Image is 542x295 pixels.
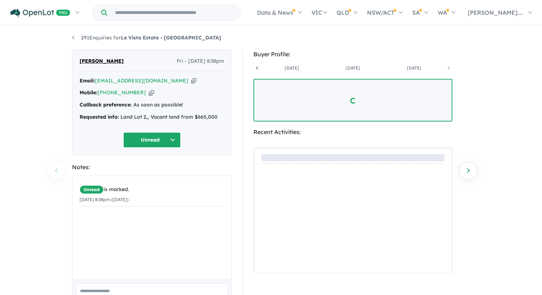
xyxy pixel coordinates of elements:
[80,114,119,120] strong: Requested info:
[191,77,196,85] button: Copy
[80,113,224,122] div: Land Lot 2,, Vacant land from $665,000
[384,65,444,72] a: [DATE]
[95,77,188,84] a: [EMAIL_ADDRESS][DOMAIN_NAME]
[109,5,239,20] input: Try estate name, suburb, builder or developer
[123,132,181,148] button: Unread
[444,65,505,72] a: [DATE]
[80,101,224,109] div: As soon as possible!
[80,77,95,84] strong: Email:
[80,185,224,194] div: is marked.
[253,127,452,137] div: Recent Activities:
[80,101,132,108] strong: Callback preference:
[121,34,221,41] strong: Le Vista Estate - [GEOGRAPHIC_DATA]
[72,34,470,42] nav: breadcrumb
[149,89,154,96] button: Copy
[253,49,452,59] div: Buyer Profile:
[80,57,124,66] span: [PERSON_NAME]
[10,9,70,18] img: Openlot PRO Logo White
[80,185,104,194] span: Unread
[80,89,98,96] strong: Mobile:
[468,9,523,16] span: [PERSON_NAME]....
[72,34,221,41] a: 291Enquiries forLe Vista Estate - [GEOGRAPHIC_DATA]
[322,65,383,72] a: [DATE]
[80,197,128,202] small: [DATE] 8:38pm ([DATE])
[72,162,232,172] div: Notes:
[177,57,224,66] span: Fri - [DATE] 8:38pm
[261,65,322,72] a: [DATE]
[98,89,146,96] a: [PHONE_NUMBER]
